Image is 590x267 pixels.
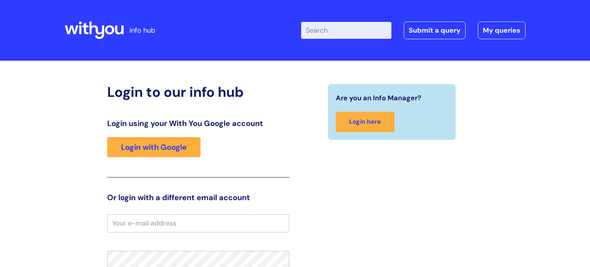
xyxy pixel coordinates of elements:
h3: Or login with a different email account [107,193,289,202]
input: Your e-mail address [107,214,289,232]
h2: Login to our info hub [107,84,289,100]
p: info hub [129,24,155,36]
a: Login with Google [107,137,201,157]
input: Search [301,22,391,39]
a: Submit a query [404,22,466,39]
a: Login here [336,112,394,132]
span: Are you an Info Manager? [336,92,421,104]
a: My queries [478,22,525,39]
h3: Login using your With You Google account [107,119,289,128]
